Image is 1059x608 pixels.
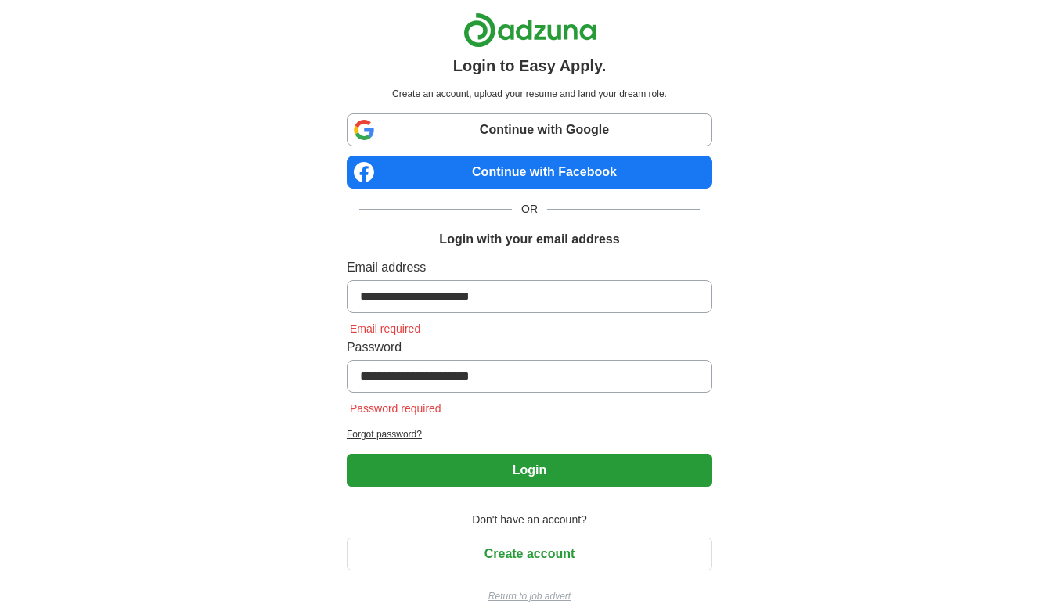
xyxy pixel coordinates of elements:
[347,454,712,487] button: Login
[350,87,709,101] p: Create an account, upload your resume and land your dream role.
[347,538,712,570] button: Create account
[463,512,596,528] span: Don't have an account?
[347,113,712,146] a: Continue with Google
[347,547,712,560] a: Create account
[347,402,445,415] span: Password required
[347,258,712,277] label: Email address
[347,322,423,335] span: Email required
[347,156,712,189] a: Continue with Facebook
[512,201,547,218] span: OR
[453,54,607,77] h1: Login to Easy Apply.
[439,230,619,249] h1: Login with your email address
[347,589,712,603] a: Return to job advert
[347,338,712,357] label: Password
[347,427,712,441] a: Forgot password?
[463,13,596,48] img: Adzuna logo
